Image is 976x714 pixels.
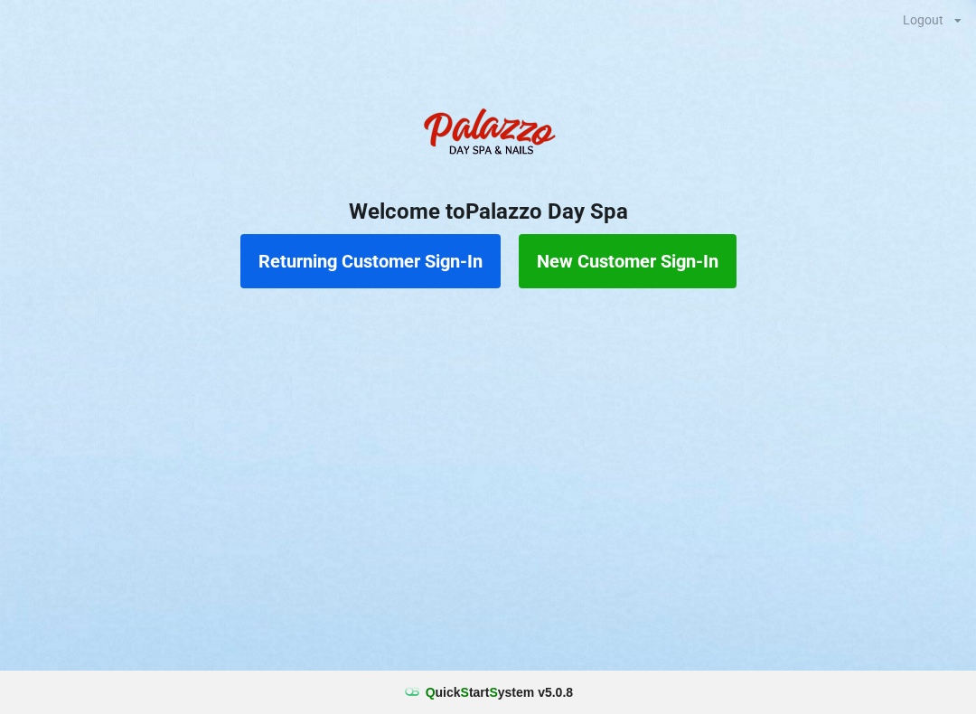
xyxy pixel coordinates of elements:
[426,685,436,700] span: Q
[461,685,469,700] span: S
[403,683,421,701] img: favicon.ico
[240,234,501,288] button: Returning Customer Sign-In
[519,234,737,288] button: New Customer Sign-In
[426,683,573,701] b: uick tart ystem v 5.0.8
[416,99,560,171] img: PalazzoDaySpaNails-Logo.png
[903,14,943,26] div: Logout
[489,685,497,700] span: S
